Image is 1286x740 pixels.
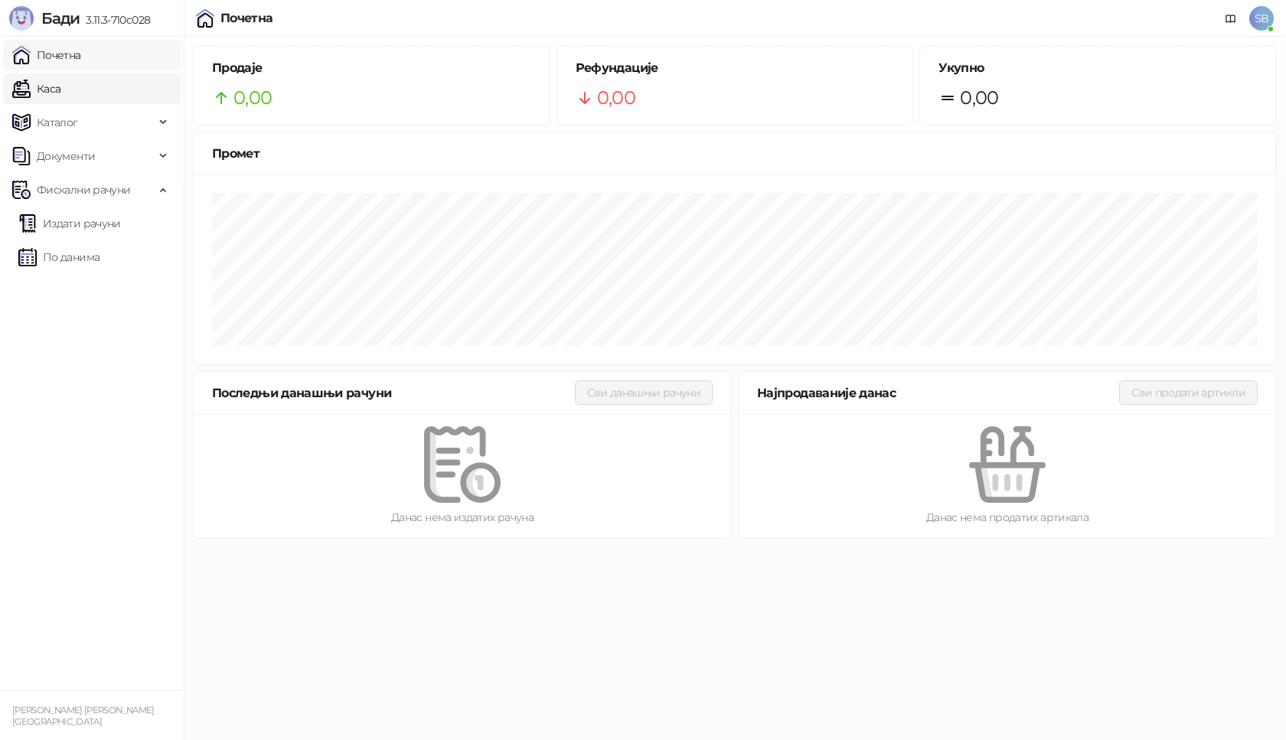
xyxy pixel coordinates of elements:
[37,174,130,205] span: Фискални рачуни
[757,383,1119,403] div: Најпродаваније данас
[12,705,155,727] small: [PERSON_NAME] [PERSON_NAME] [GEOGRAPHIC_DATA]
[9,6,34,31] img: Logo
[41,9,80,28] span: Бади
[218,509,707,526] div: Данас нема издатих рачуна
[212,383,575,403] div: Последњи данашњи рачуни
[597,83,635,112] span: 0,00
[12,40,81,70] a: Почетна
[18,242,100,272] a: По данима
[938,59,1258,77] h5: Укупно
[575,380,713,405] button: Сви данашњи рачуни
[220,12,273,24] div: Почетна
[763,509,1252,526] div: Данас нема продатих артикала
[80,13,150,27] span: 3.11.3-710c028
[37,107,78,138] span: Каталог
[12,73,60,104] a: Каса
[1249,6,1274,31] span: SB
[212,59,531,77] h5: Продаје
[576,59,895,77] h5: Рефундације
[1219,6,1243,31] a: Документација
[212,144,1258,163] div: Промет
[1119,380,1258,405] button: Сви продати артикли
[37,141,95,171] span: Документи
[233,83,272,112] span: 0,00
[960,83,998,112] span: 0,00
[18,208,121,239] a: Издати рачуни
